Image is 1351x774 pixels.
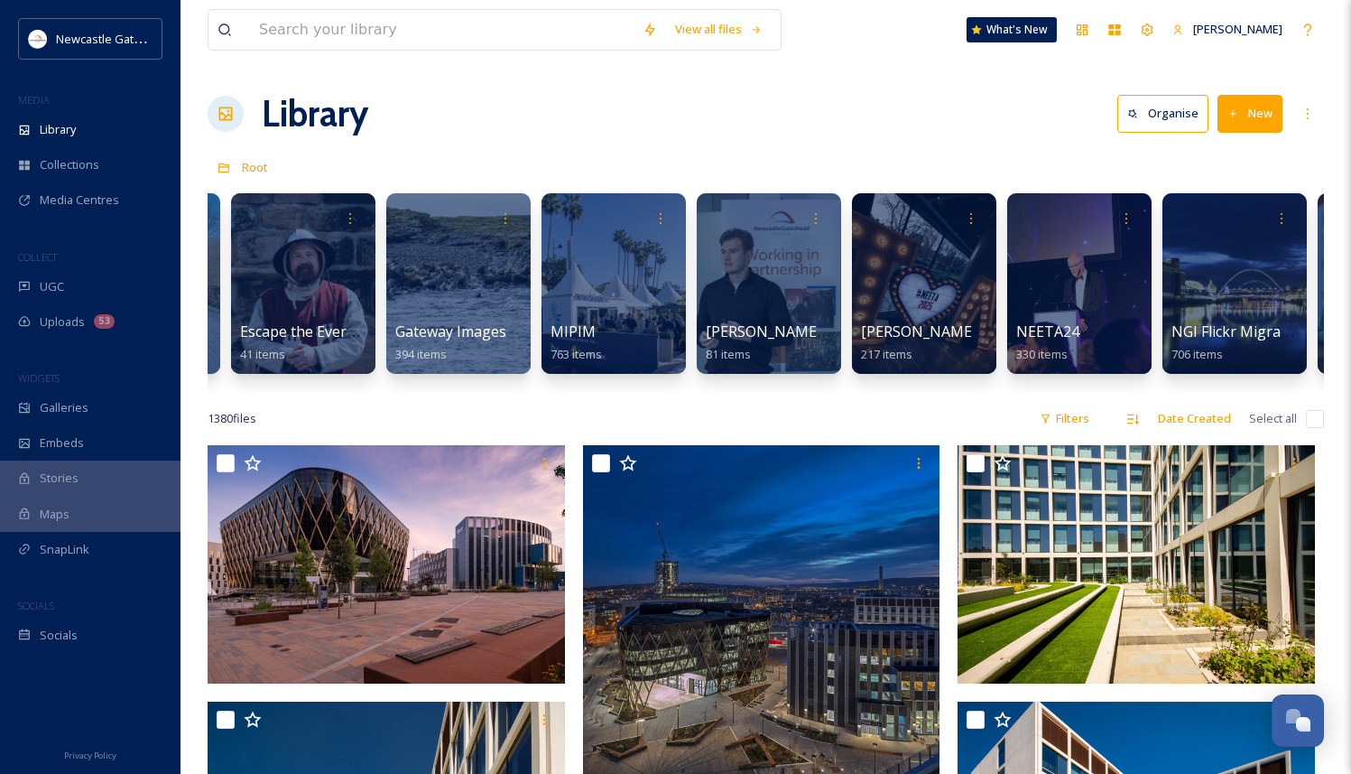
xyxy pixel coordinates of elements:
[18,371,60,385] span: WIDGETS
[1016,323,1079,362] a: NEETA24330 items
[240,322,726,341] span: Escape the Everyday Influencer - [PERSON_NAME] and [PERSON_NAME]
[242,156,268,178] a: Root
[56,30,222,47] span: Newcastle Gateshead Initiative
[64,750,116,761] span: Privacy Policy
[250,10,634,50] input: Search your library
[1031,401,1098,436] div: Filters
[29,30,47,48] img: DqD9wEUd_400x400.jpg
[40,399,88,416] span: Galleries
[861,346,912,362] span: 217 items
[551,322,596,341] span: MIPIM
[40,470,79,487] span: Stories
[262,87,368,141] a: Library
[706,323,930,362] a: [PERSON_NAME] Partner Update81 items
[94,314,115,329] div: 53
[1016,322,1079,341] span: NEETA24
[958,445,1315,684] img: KIER-BIO-3971.jpg
[40,156,99,173] span: Collections
[395,346,447,362] span: 394 items
[861,323,1013,362] a: [PERSON_NAME] 2025217 items
[240,323,726,362] a: Escape the Everyday Influencer - [PERSON_NAME] and [PERSON_NAME]41 items
[1272,695,1324,747] button: Open Chat
[1171,323,1308,362] a: NGI Flickr Migration706 items
[967,17,1057,42] a: What's New
[242,159,268,175] span: Root
[40,506,69,523] span: Maps
[861,322,1013,341] span: [PERSON_NAME] 2025
[64,743,116,765] a: Privacy Policy
[551,323,602,362] a: MIPIM763 items
[40,121,76,138] span: Library
[1193,21,1282,37] span: [PERSON_NAME]
[18,599,54,612] span: SOCIALS
[40,191,119,209] span: Media Centres
[666,12,772,47] a: View all files
[1249,410,1297,427] span: Select all
[395,322,506,341] span: Gateway Images
[1171,322,1308,341] span: NGI Flickr Migration
[1217,95,1282,132] button: New
[208,410,256,427] span: 1380 file s
[18,93,50,107] span: MEDIA
[40,278,64,295] span: UGC
[551,346,602,362] span: 763 items
[1149,401,1240,436] div: Date Created
[395,323,506,362] a: Gateway Images394 items
[1163,12,1291,47] a: [PERSON_NAME]
[706,346,751,362] span: 81 items
[1117,95,1208,132] button: Organise
[706,322,930,341] span: [PERSON_NAME] Partner Update
[18,250,57,264] span: COLLECT
[40,434,84,452] span: Embeds
[1016,346,1068,362] span: 330 items
[40,627,78,644] span: Socials
[40,313,85,331] span: Uploads
[208,445,565,684] img: NICD and FDC - Credit Gillespies.jpg
[1171,346,1223,362] span: 706 items
[40,541,89,558] span: SnapLink
[240,346,285,362] span: 41 items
